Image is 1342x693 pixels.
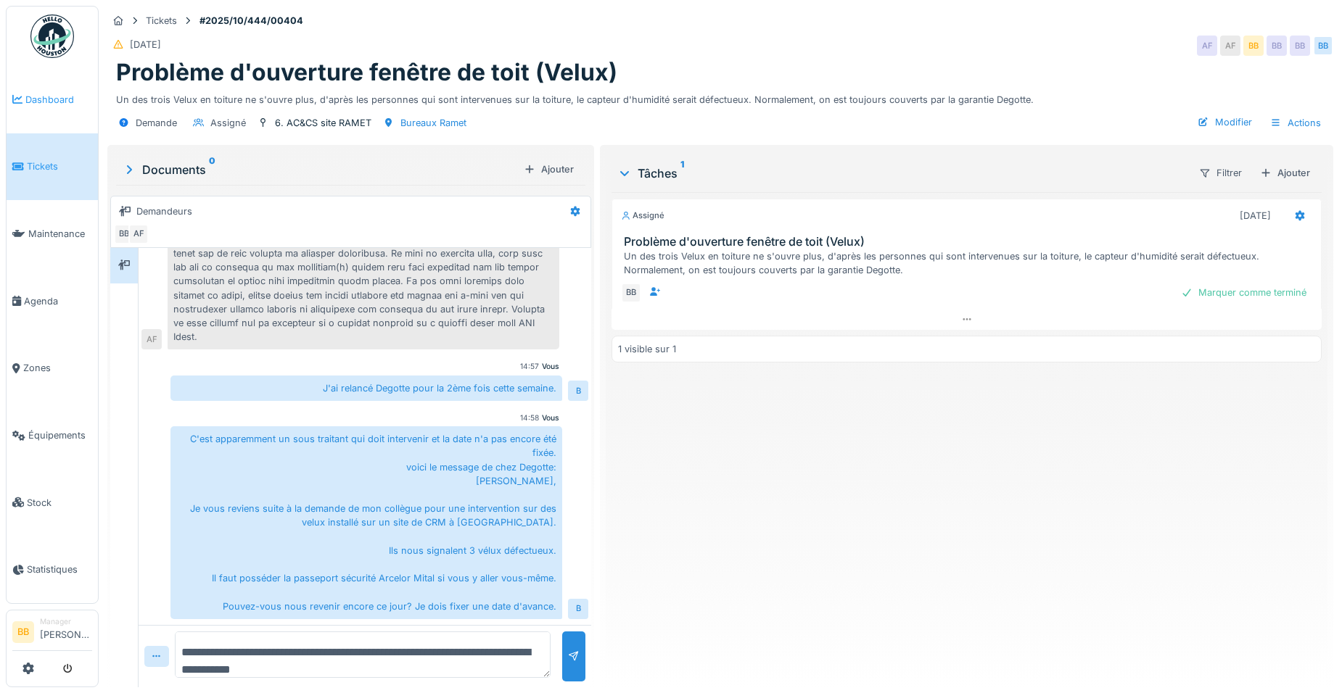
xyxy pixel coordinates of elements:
div: Assigné [621,209,664,222]
div: BB [1243,36,1264,56]
span: Dashboard [25,93,92,107]
div: C'est apparemment un sous traitant qui doit intervenir et la date n'a pas encore été fixée. voici... [170,426,562,618]
div: J'ai relancé Degotte pour la 2ème fois cette semaine. [170,375,562,401]
a: Dashboard [7,66,98,133]
span: Zones [23,361,92,375]
h1: Problème d'ouverture fenêtre de toit (Velux) [116,59,617,86]
div: Modifier [1192,112,1258,132]
div: 14:58 [520,412,539,423]
div: Tâches [617,165,1187,182]
span: Statistiques [27,563,92,576]
li: [PERSON_NAME] [40,616,92,647]
li: BB [12,621,34,643]
div: 6. AC&CS site RAMET [275,116,371,130]
div: Manager [40,616,92,627]
div: AF [1197,36,1217,56]
div: Vous [542,361,559,372]
span: Agenda [24,294,92,308]
sup: 0 [209,161,215,178]
strong: #2025/10/444/00404 [194,14,309,28]
div: Bureaux Ramet [400,116,466,130]
div: 14:57 [520,361,539,372]
div: B [568,599,588,619]
div: AF [141,329,162,349]
div: Actions [1264,112,1327,133]
div: BB [1267,36,1287,56]
div: BB [1290,36,1310,56]
div: [DATE] [130,38,161,51]
span: Maintenance [28,227,92,241]
div: Un des trois Velux en toiture ne s'ouvre plus, d'après les personnes qui sont intervenues sur la ... [624,249,1315,277]
div: Ajouter [1254,163,1316,183]
div: Documents [122,161,518,178]
div: BB [114,224,134,244]
div: [DATE] [1240,209,1271,223]
div: Demande [136,116,177,130]
a: BB Manager[PERSON_NAME] [12,616,92,651]
div: Tickets [146,14,177,28]
a: Maintenance [7,200,98,267]
div: BB [621,283,641,303]
sup: 1 [680,165,684,182]
div: Assigné [210,116,246,130]
div: Demandeurs [136,204,192,218]
div: B [568,381,588,401]
img: Badge_color-CXgf-gQk.svg [30,14,74,58]
div: AF [128,224,149,244]
div: Un des trois Velux en toiture ne s'ouvre plus, d'après les personnes qui sont intervenues sur la ... [116,87,1325,107]
span: Stock [27,496,92,510]
h3: Problème d'ouverture fenêtre de toit (Velux) [624,235,1315,249]
a: Statistiques [7,536,98,604]
div: Marquer comme terminé [1175,283,1312,302]
div: AF [1220,36,1240,56]
div: Ajouter [518,159,580,179]
div: 1 visible sur 1 [618,342,676,356]
div: BB [1313,36,1333,56]
a: Équipements [7,402,98,469]
a: Agenda [7,267,98,335]
span: Tickets [27,159,92,173]
span: Équipements [28,428,92,442]
a: Stock [7,469,98,536]
a: Zones [7,335,98,402]
div: Filtrer [1193,162,1248,183]
a: Tickets [7,133,98,201]
div: Vous [542,412,559,423]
